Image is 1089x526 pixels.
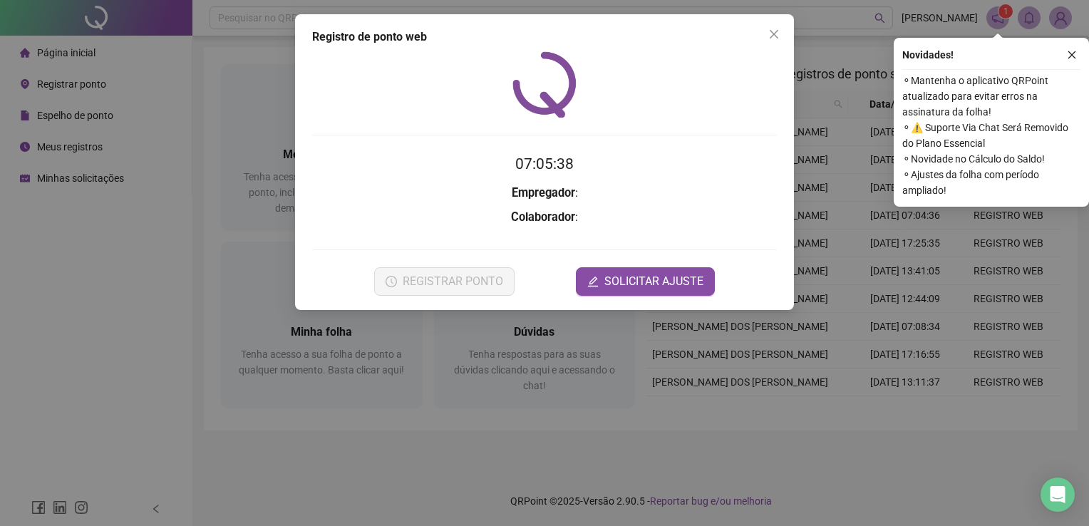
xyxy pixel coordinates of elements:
button: editSOLICITAR AJUSTE [576,267,715,296]
div: Open Intercom Messenger [1041,478,1075,512]
span: Novidades ! [902,47,954,63]
button: Close [763,23,785,46]
time: 07:05:38 [515,155,574,172]
img: QRPoint [512,51,577,118]
strong: Empregador [512,186,575,200]
span: ⚬ Novidade no Cálculo do Saldo! [902,151,1080,167]
span: SOLICITAR AJUSTE [604,273,703,290]
span: ⚬ Ajustes da folha com período ampliado! [902,167,1080,198]
div: Registro de ponto web [312,29,777,46]
h3: : [312,184,777,202]
button: REGISTRAR PONTO [374,267,515,296]
span: ⚬ Mantenha o aplicativo QRPoint atualizado para evitar erros na assinatura da folha! [902,73,1080,120]
span: edit [587,276,599,287]
strong: Colaborador [511,210,575,224]
span: close [768,29,780,40]
h3: : [312,208,777,227]
span: close [1067,50,1077,60]
span: ⚬ ⚠️ Suporte Via Chat Será Removido do Plano Essencial [902,120,1080,151]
